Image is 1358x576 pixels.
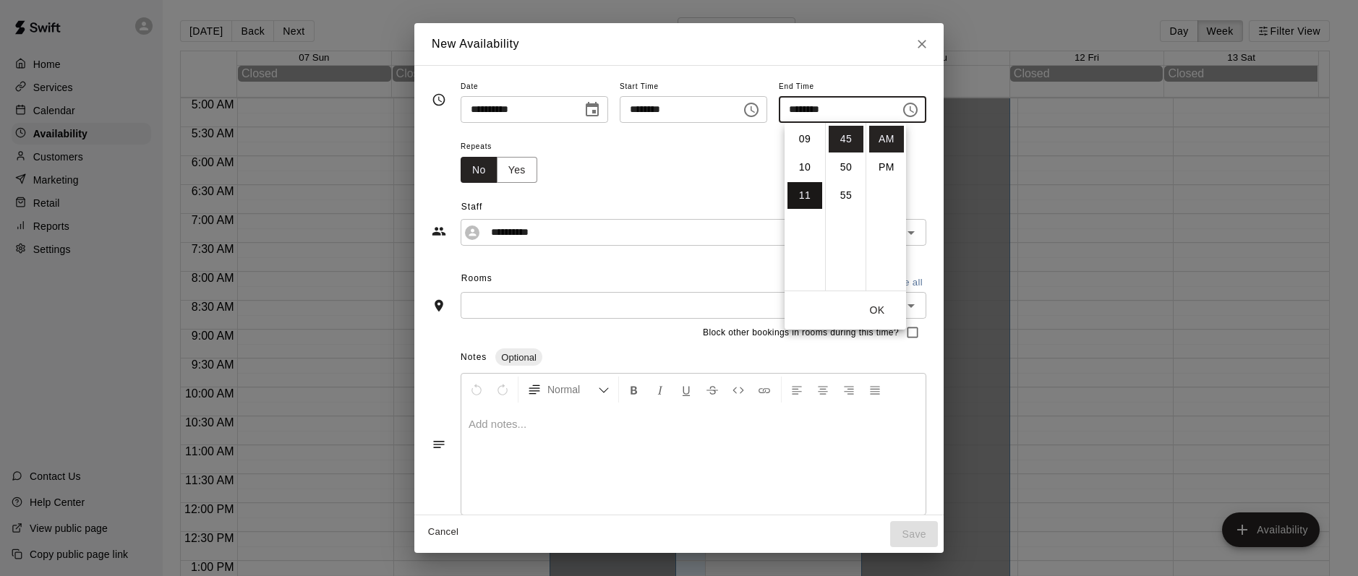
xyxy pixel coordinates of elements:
[420,521,466,543] button: Cancel
[829,154,863,181] li: 50 minutes
[461,157,537,184] div: outlined button group
[464,377,489,403] button: Undo
[461,352,487,362] span: Notes
[461,273,492,283] span: Rooms
[837,377,861,403] button: Right Align
[785,123,825,291] ul: Select hours
[901,296,921,316] button: Open
[829,182,863,209] li: 55 minutes
[432,437,446,452] svg: Notes
[432,93,446,107] svg: Timing
[622,377,646,403] button: Format Bold
[901,223,921,243] button: Open
[787,126,822,152] li: 9 hours
[547,382,598,397] span: Normal
[578,95,607,124] button: Choose date, selected date is Sep 13, 2025
[752,377,777,403] button: Insert Link
[521,377,615,403] button: Formatting Options
[726,377,751,403] button: Insert Code
[869,154,904,181] li: PM
[787,182,822,209] li: 11 hours
[432,35,519,53] h6: New Availability
[869,126,904,152] li: AM
[703,326,899,340] span: Block other bookings in rooms during this time?
[811,377,835,403] button: Center Align
[620,77,767,97] span: Start Time
[461,77,608,97] span: Date
[432,298,446,313] svg: Rooms
[461,137,549,157] span: Repeats
[866,123,906,291] ul: Select meridiem
[461,157,497,184] button: No
[497,157,537,184] button: Yes
[787,154,822,181] li: 10 hours
[829,126,863,152] li: 45 minutes
[461,196,926,219] span: Staff
[674,377,699,403] button: Format Underline
[648,377,672,403] button: Format Italics
[495,352,542,363] span: Optional
[700,377,725,403] button: Format Strikethrough
[737,95,766,124] button: Choose time, selected time is 9:15 AM
[909,31,935,57] button: Close
[896,95,925,124] button: Choose time, selected time is 11:45 AM
[490,377,515,403] button: Redo
[432,224,446,238] svg: Staff
[863,377,887,403] button: Justify Align
[779,77,926,97] span: End Time
[825,123,866,291] ul: Select minutes
[854,297,900,324] button: OK
[785,377,809,403] button: Left Align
